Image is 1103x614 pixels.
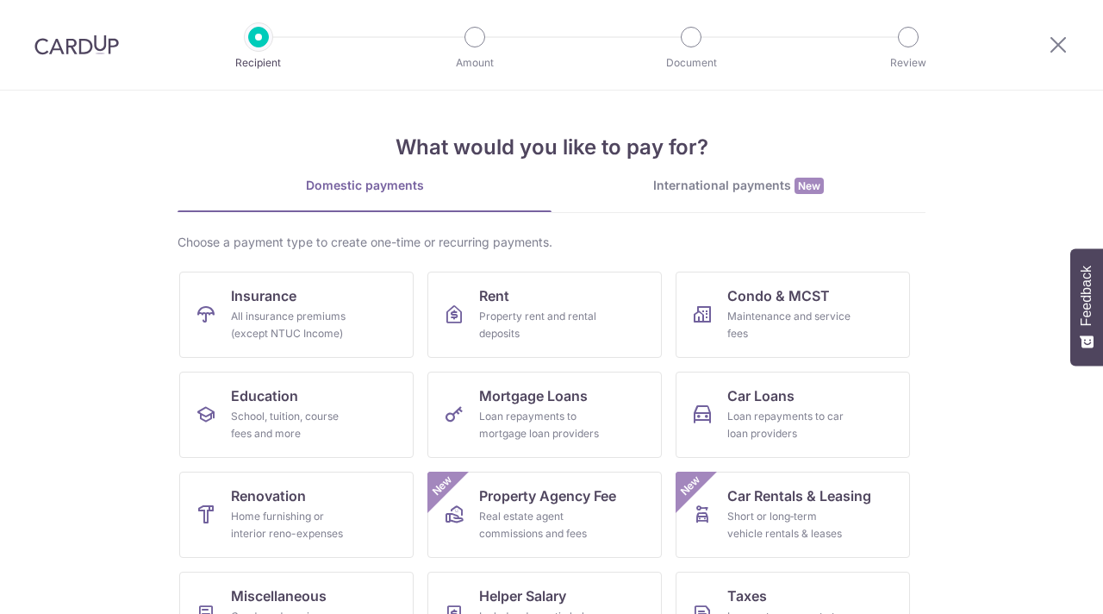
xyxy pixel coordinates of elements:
span: Feedback [1079,266,1094,326]
h4: What would you like to pay for? [178,132,925,163]
span: Taxes [727,586,767,606]
span: New [428,472,457,500]
span: Helper Salary [479,586,566,606]
span: New [795,178,824,194]
span: Mortgage Loans [479,385,588,406]
p: Amount [411,54,539,72]
span: Property Agency Fee [479,486,616,506]
a: Mortgage LoansLoan repayments to mortgage loan providers [427,372,662,458]
div: School, tuition, course fees and more [231,408,355,442]
div: International payments [551,177,925,195]
a: Car LoansLoan repayments to car loan providers [676,372,910,458]
a: Property Agency FeeReal estate agent commissions and feesNew [427,472,662,558]
p: Document [627,54,755,72]
span: New [676,472,705,500]
a: RenovationHome furnishing or interior reno-expenses [179,472,414,558]
a: InsuranceAll insurance premiums (except NTUC Income) [179,272,414,358]
div: Property rent and rental deposits [479,308,603,342]
a: Car Rentals & LeasingShort or long‑term vehicle rentals & leasesNew [676,472,910,558]
div: Real estate agent commissions and fees [479,508,603,542]
div: Home furnishing or interior reno-expenses [231,508,355,542]
a: RentProperty rent and rental deposits [427,272,662,358]
button: Feedback - Show survey [1070,248,1103,366]
div: All insurance premiums (except NTUC Income) [231,308,355,342]
div: Maintenance and service fees [727,308,851,342]
div: Loan repayments to mortgage loan providers [479,408,603,442]
p: Recipient [195,54,322,72]
span: Miscellaneous [231,586,327,606]
span: Car Loans [727,385,795,406]
span: Car Rentals & Leasing [727,486,871,506]
div: Choose a payment type to create one-time or recurring payments. [178,234,925,251]
div: Domestic payments [178,177,551,194]
span: Renovation [231,486,306,506]
span: Insurance [231,285,296,306]
div: Loan repayments to car loan providers [727,408,851,442]
a: Condo & MCSTMaintenance and service fees [676,272,910,358]
a: EducationSchool, tuition, course fees and more [179,372,414,458]
div: Short or long‑term vehicle rentals & leases [727,508,851,542]
span: Condo & MCST [727,285,830,306]
span: Rent [479,285,509,306]
span: Education [231,385,298,406]
p: Review [844,54,972,72]
img: CardUp [34,34,119,55]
